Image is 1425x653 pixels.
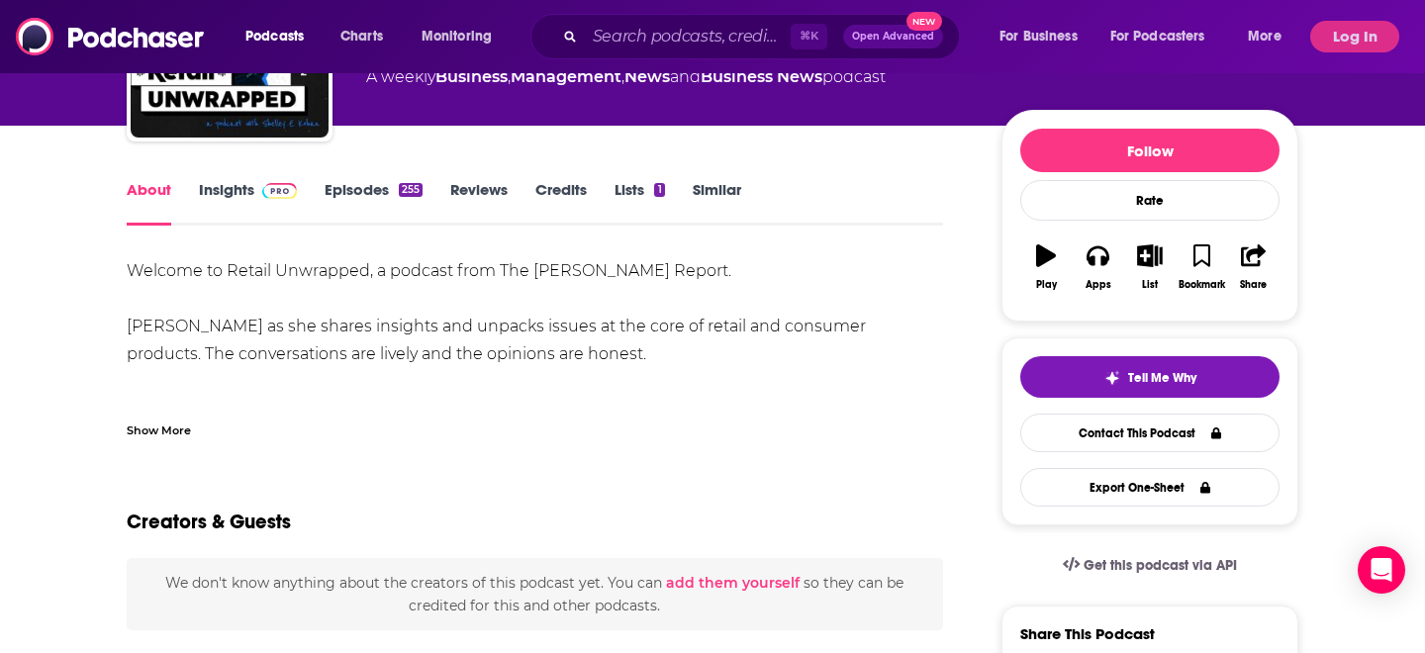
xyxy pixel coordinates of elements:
[1086,279,1111,291] div: Apps
[1240,279,1267,291] div: Share
[843,25,943,48] button: Open AdvancedNew
[585,21,791,52] input: Search podcasts, credits, & more...
[1234,21,1306,52] button: open menu
[245,23,304,50] span: Podcasts
[127,510,291,534] h2: Creators & Guests
[1020,180,1280,221] div: Rate
[1104,370,1120,386] img: tell me why sparkle
[1179,279,1225,291] div: Bookmark
[127,180,171,226] a: About
[1020,129,1280,172] button: Follow
[615,180,664,226] a: Lists1
[621,67,624,86] span: ,
[666,575,800,591] button: add them yourself
[127,257,943,423] div: Welcome to Retail Unwrapped, a podcast from The [PERSON_NAME] Report. [PERSON_NAME] as she shares...
[670,67,701,86] span: and
[408,21,518,52] button: open menu
[1124,232,1176,303] button: List
[852,32,934,42] span: Open Advanced
[906,12,942,31] span: New
[399,183,423,197] div: 255
[1310,21,1399,52] button: Log In
[1248,23,1282,50] span: More
[328,21,395,52] a: Charts
[340,23,383,50] span: Charts
[986,21,1102,52] button: open menu
[693,180,741,226] a: Similar
[366,65,886,89] div: A weekly podcast
[1020,414,1280,452] a: Contact This Podcast
[1110,23,1205,50] span: For Podcasters
[1228,232,1280,303] button: Share
[1020,232,1072,303] button: Play
[1020,468,1280,507] button: Export One-Sheet
[422,23,492,50] span: Monitoring
[999,23,1078,50] span: For Business
[165,574,903,613] span: We don't know anything about the creators of this podcast yet . You can so they can be credited f...
[262,183,297,199] img: Podchaser Pro
[791,24,827,49] span: ⌘ K
[199,180,297,226] a: InsightsPodchaser Pro
[1020,356,1280,398] button: tell me why sparkleTell Me Why
[450,180,508,226] a: Reviews
[701,67,822,86] a: Business News
[508,67,511,86] span: ,
[1020,624,1155,643] h3: Share This Podcast
[654,183,664,197] div: 1
[1072,232,1123,303] button: Apps
[624,67,670,86] a: News
[1358,546,1405,594] div: Open Intercom Messenger
[1097,21,1234,52] button: open menu
[511,67,621,86] a: Management
[535,180,587,226] a: Credits
[325,180,423,226] a: Episodes255
[1047,541,1253,590] a: Get this podcast via API
[232,21,330,52] button: open menu
[16,18,206,55] img: Podchaser - Follow, Share and Rate Podcasts
[1176,232,1227,303] button: Bookmark
[1084,557,1237,574] span: Get this podcast via API
[435,67,508,86] a: Business
[1036,279,1057,291] div: Play
[549,14,979,59] div: Search podcasts, credits, & more...
[1128,370,1196,386] span: Tell Me Why
[1142,279,1158,291] div: List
